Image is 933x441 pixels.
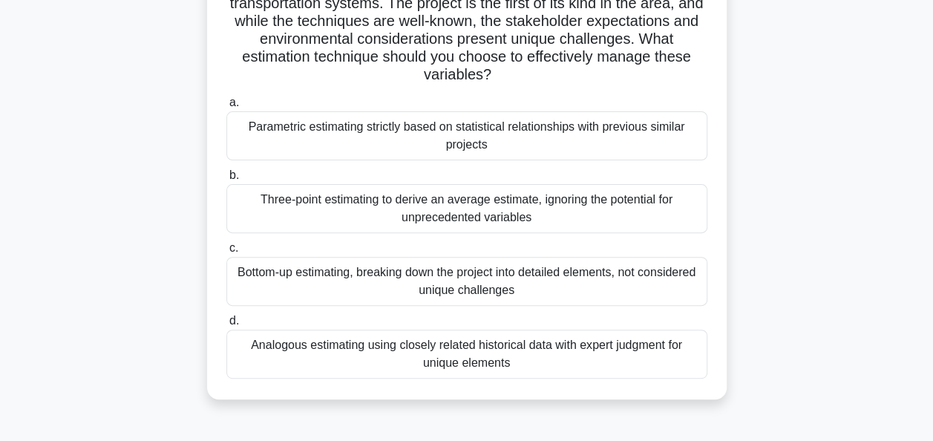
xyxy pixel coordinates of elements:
div: Analogous estimating using closely related historical data with expert judgment for unique elements [226,330,707,379]
span: a. [229,96,239,108]
div: Parametric estimating strictly based on statistical relationships with previous similar projects [226,111,707,160]
span: d. [229,314,239,327]
div: Three-point estimating to derive an average estimate, ignoring the potential for unprecedented va... [226,184,707,233]
span: c. [229,241,238,254]
span: b. [229,169,239,181]
div: Bottom-up estimating, breaking down the project into detailed elements, not considered unique cha... [226,257,707,306]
